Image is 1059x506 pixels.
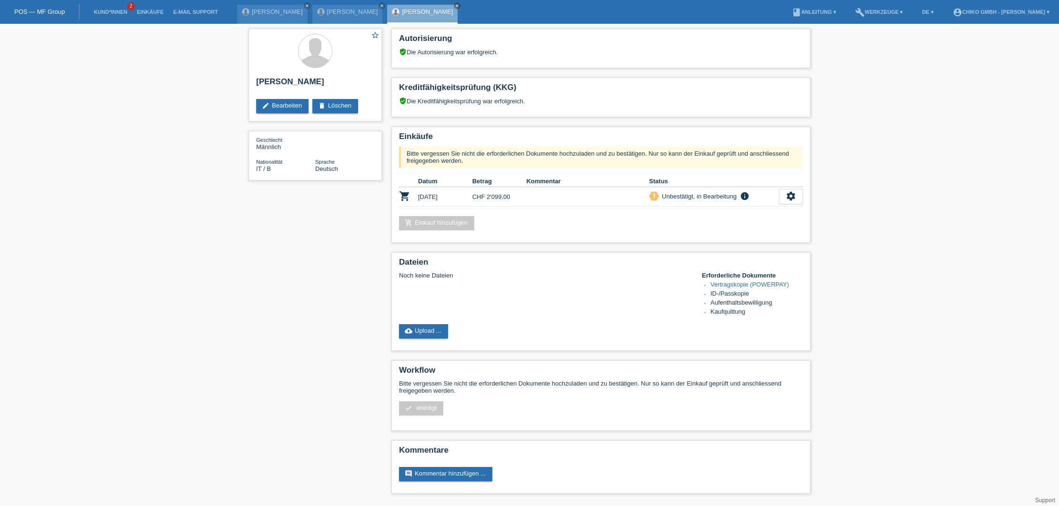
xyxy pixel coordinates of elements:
i: build [855,8,865,17]
a: POS — MF Group [14,8,65,15]
a: cloud_uploadUpload ... [399,324,448,338]
h2: Kreditfähigkeitsprüfung (KKG) [399,83,803,97]
i: check [405,404,412,412]
a: bookAnleitung ▾ [787,9,841,15]
div: Die Kreditfähigkeitsprüfung war erfolgreich. [399,97,803,112]
a: Vertragskopie (POWERPAY) [710,281,789,288]
li: Aufenthaltsbewilligung [710,299,803,308]
i: account_circle [953,8,962,17]
a: close [304,2,310,9]
a: [PERSON_NAME] [252,8,303,15]
a: editBearbeiten [256,99,309,113]
h2: Autorisierung [399,34,803,48]
div: Männlich [256,136,315,150]
i: close [380,3,384,8]
a: DE ▾ [917,9,938,15]
div: Bitte vergessen Sie nicht die erforderlichen Dokumente hochzuladen und zu bestätigen. Nur so kann... [399,146,803,168]
span: 2 [127,2,135,10]
a: commentKommentar hinzufügen ... [399,467,492,481]
i: book [792,8,801,17]
i: info [739,191,750,201]
th: Kommentar [526,176,649,187]
a: check erledigt [399,401,443,416]
a: Kund*innen [89,9,132,15]
a: buildWerkzeuge ▾ [850,9,908,15]
th: Betrag [472,176,527,187]
span: Sprache [315,159,335,165]
a: add_shopping_cartEinkauf hinzufügen [399,216,474,230]
span: Geschlecht [256,137,282,143]
span: Nationalität [256,159,282,165]
i: settings [786,191,796,201]
h2: Workflow [399,366,803,380]
i: comment [405,470,412,477]
i: close [455,3,460,8]
td: CHF 2'099.00 [472,187,527,207]
td: [DATE] [418,187,472,207]
li: ID-/Passkopie [710,290,803,299]
th: Status [649,176,779,187]
i: POSP00027248 [399,190,410,202]
div: Noch keine Dateien [399,272,690,279]
a: deleteLöschen [312,99,358,113]
th: Datum [418,176,472,187]
span: Deutsch [315,165,338,172]
h4: Erforderliche Dokumente [702,272,803,279]
a: [PERSON_NAME] [402,8,453,15]
div: Die Autorisierung war erfolgreich. [399,48,803,56]
i: star_border [371,31,380,40]
h2: Einkäufe [399,132,803,146]
i: edit [262,102,270,109]
a: close [454,2,460,9]
a: star_border [371,31,380,41]
p: Bitte vergessen Sie nicht die erforderlichen Dokumente hochzuladen und zu bestätigen. Nur so kann... [399,380,803,394]
a: Support [1035,497,1055,504]
span: Italien / B / 21.06.2021 [256,165,271,172]
i: verified_user [399,97,407,105]
span: erledigt [417,404,437,411]
a: account_circleChiko GmbH - [PERSON_NAME] ▾ [948,9,1054,15]
h2: Kommentare [399,446,803,460]
i: delete [318,102,326,109]
li: Kaufquittung [710,308,803,317]
h2: [PERSON_NAME] [256,77,374,91]
a: Einkäufe [132,9,168,15]
h2: Dateien [399,258,803,272]
div: Unbestätigt, in Bearbeitung [659,191,737,201]
a: close [379,2,385,9]
i: close [305,3,310,8]
a: [PERSON_NAME] [327,8,378,15]
i: verified_user [399,48,407,56]
i: add_shopping_cart [405,219,412,227]
i: cloud_upload [405,327,412,335]
a: E-Mail Support [169,9,223,15]
i: priority_high [651,192,658,199]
